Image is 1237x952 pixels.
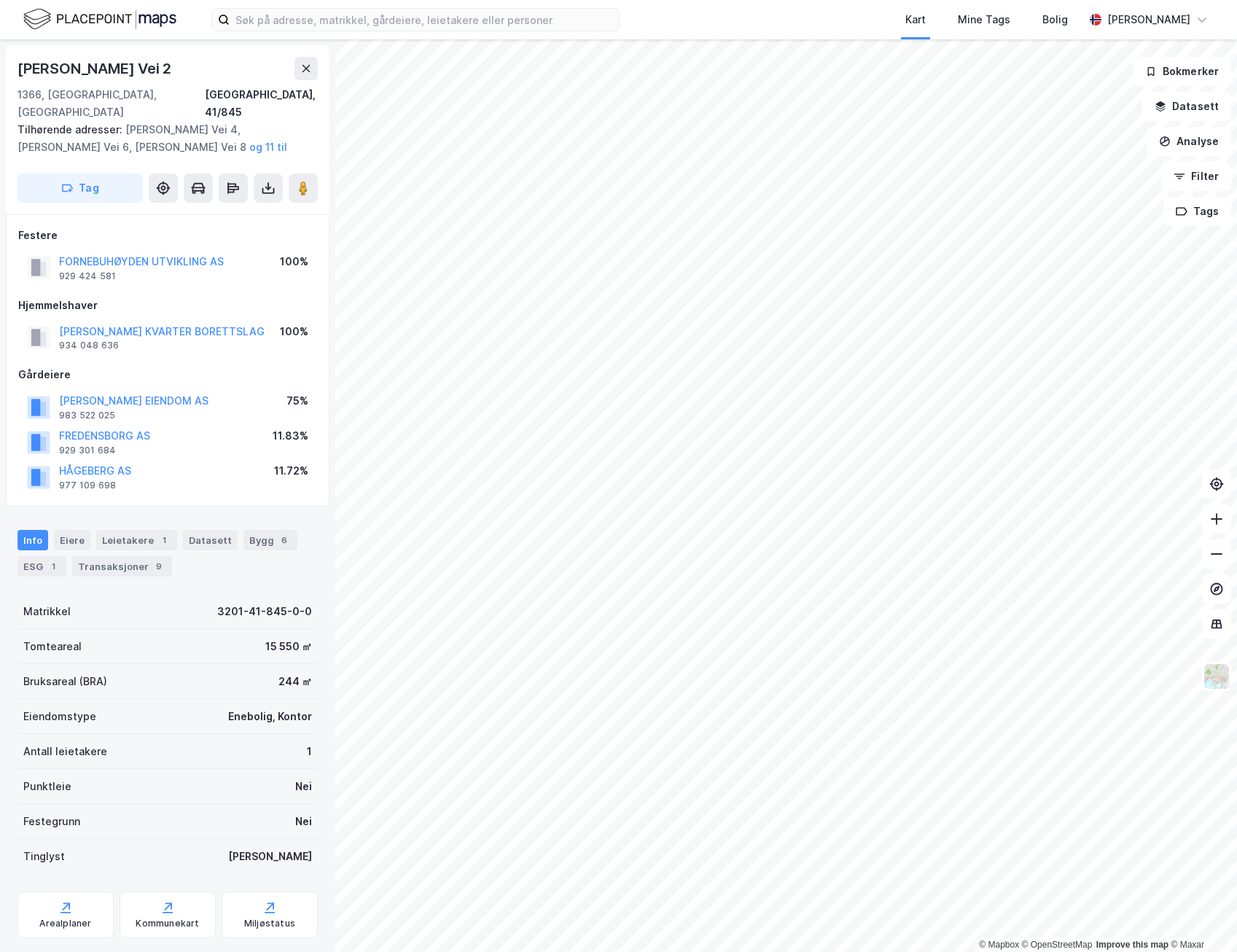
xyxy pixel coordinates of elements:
[280,253,308,270] div: 100%
[277,533,292,547] div: 6
[54,530,90,550] div: Eiere
[18,366,317,383] div: Gårdeiere
[39,918,91,929] div: Arealplaner
[295,778,312,795] div: Nei
[1107,11,1190,28] div: [PERSON_NAME]
[979,940,1019,950] a: Mapbox
[152,559,166,574] div: 9
[46,559,61,574] div: 1
[1133,57,1231,86] button: Bokmerker
[72,556,172,577] div: Transaksjoner
[1147,127,1231,156] button: Analyse
[273,427,308,445] div: 11.83%
[286,392,308,410] div: 75%
[1161,162,1231,191] button: Filter
[23,813,80,830] div: Festegrunn
[59,410,115,421] div: 983 522 025
[278,673,312,690] div: 244 ㎡
[1022,940,1093,950] a: OpenStreetMap
[59,340,119,351] div: 934 048 636
[228,848,312,865] div: [PERSON_NAME]
[274,462,308,480] div: 11.72%
[905,11,926,28] div: Kart
[59,480,116,491] div: 977 109 698
[23,638,82,655] div: Tomteareal
[1164,882,1237,952] iframe: Chat Widget
[1142,92,1231,121] button: Datasett
[96,530,177,550] div: Leietakere
[23,743,107,760] div: Antall leietakere
[23,848,65,865] div: Tinglyst
[17,556,66,577] div: ESG
[205,86,318,121] div: [GEOGRAPHIC_DATA], 41/845
[23,673,107,690] div: Bruksareal (BRA)
[1203,663,1230,690] img: Z
[23,708,96,725] div: Eiendomstype
[183,530,238,550] div: Datasett
[1042,11,1068,28] div: Bolig
[59,270,116,282] div: 929 424 581
[23,603,71,620] div: Matrikkel
[265,638,312,655] div: 15 550 ㎡
[23,7,176,32] img: logo.f888ab2527a4732fd821a326f86c7f29.svg
[280,323,308,340] div: 100%
[17,123,125,136] span: Tilhørende adresser:
[17,57,174,80] div: [PERSON_NAME] Vei 2
[157,533,171,547] div: 1
[17,86,205,121] div: 1366, [GEOGRAPHIC_DATA], [GEOGRAPHIC_DATA]
[18,297,317,314] div: Hjemmelshaver
[17,121,306,156] div: [PERSON_NAME] Vei 4, [PERSON_NAME] Vei 6, [PERSON_NAME] Vei 8
[1163,197,1231,226] button: Tags
[230,9,619,31] input: Søk på adresse, matrikkel, gårdeiere, leietakere eller personer
[307,743,312,760] div: 1
[1164,882,1237,952] div: Kontrollprogram for chat
[295,813,312,830] div: Nei
[17,173,143,203] button: Tag
[23,778,71,795] div: Punktleie
[958,11,1010,28] div: Mine Tags
[228,708,312,725] div: Enebolig, Kontor
[244,918,295,929] div: Miljøstatus
[217,603,312,620] div: 3201-41-845-0-0
[59,445,116,456] div: 929 301 684
[18,227,317,244] div: Festere
[1096,940,1168,950] a: Improve this map
[243,530,297,550] div: Bygg
[17,530,48,550] div: Info
[136,918,199,929] div: Kommunekart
